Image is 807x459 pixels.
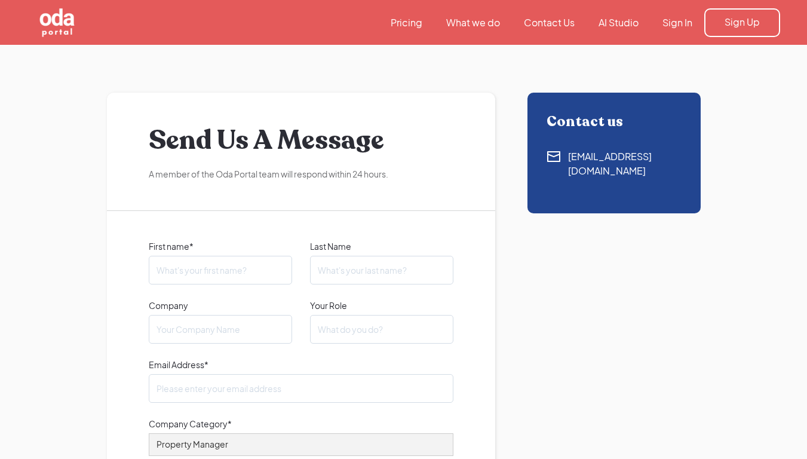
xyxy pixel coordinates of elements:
label: Last Name [310,240,453,253]
h1: Send Us A Message [149,123,453,158]
a: Contact Us [512,16,587,29]
a: AI Studio [587,16,650,29]
a: Contact using email[EMAIL_ADDRESS][DOMAIN_NAME] [547,149,682,178]
a: home [27,7,141,38]
input: What's your first name? [149,256,292,284]
div: A member of the Oda Portal team will respond within 24 hours. [149,168,453,180]
input: What do you do? [310,315,453,344]
a: What we do [434,16,512,29]
a: Pricing [379,16,434,29]
img: Contact using email [547,149,561,164]
input: What's your last name? [310,256,453,284]
label: Company Category* [149,417,453,430]
input: Your Company Name [149,315,292,344]
label: Company [149,299,292,312]
a: Sign In [650,16,704,29]
input: Please enter your email address [149,374,453,403]
label: Email Address* [149,358,453,371]
a: Sign Up [704,8,780,37]
div: Contact us [547,114,682,130]
label: Your Role [310,299,453,312]
div: Sign Up [725,16,760,29]
label: First name* [149,240,292,253]
div: [EMAIL_ADDRESS][DOMAIN_NAME] [568,149,682,178]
